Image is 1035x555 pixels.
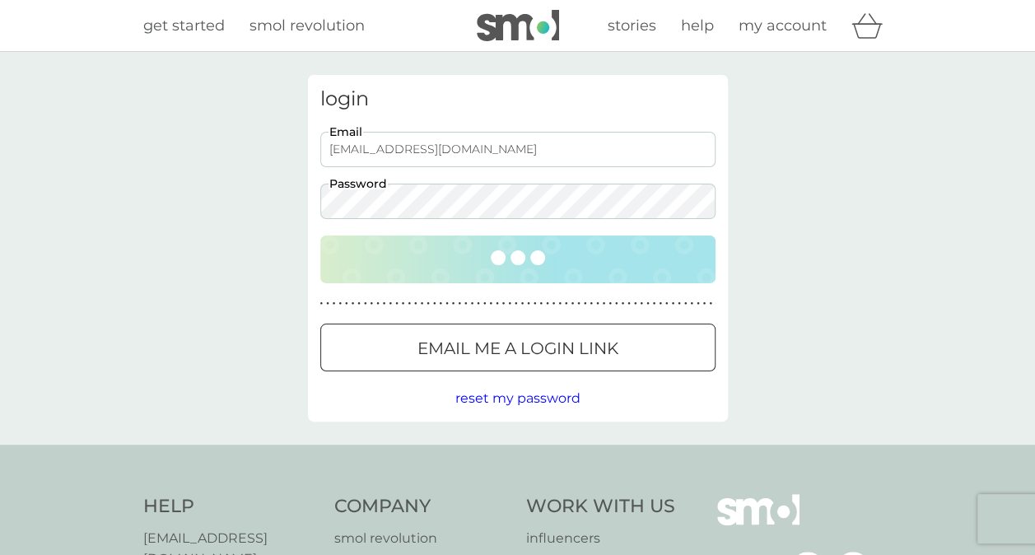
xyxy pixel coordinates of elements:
[534,300,537,308] p: ●
[389,300,392,308] p: ●
[703,300,706,308] p: ●
[608,16,656,35] span: stories
[402,300,405,308] p: ●
[653,300,656,308] p: ●
[603,300,606,308] p: ●
[527,300,530,308] p: ●
[717,494,800,550] img: smol
[681,16,714,35] span: help
[515,300,518,308] p: ●
[417,335,618,361] p: Email me a login link
[408,300,411,308] p: ●
[590,300,593,308] p: ●
[672,300,675,308] p: ●
[395,300,399,308] p: ●
[526,494,675,520] h4: Work With Us
[634,300,637,308] p: ●
[739,14,827,38] a: my account
[739,16,827,35] span: my account
[143,494,319,520] h4: Help
[376,300,380,308] p: ●
[697,300,700,308] p: ●
[627,300,631,308] p: ●
[143,16,225,35] span: get started
[665,300,669,308] p: ●
[433,300,436,308] p: ●
[320,300,324,308] p: ●
[345,300,348,308] p: ●
[502,300,506,308] p: ●
[439,300,442,308] p: ●
[421,300,424,308] p: ●
[477,10,559,41] img: smol
[496,300,499,308] p: ●
[334,494,510,520] h4: Company
[249,14,365,38] a: smol revolution
[608,300,612,308] p: ●
[249,16,365,35] span: smol revolution
[558,300,562,308] p: ●
[640,300,643,308] p: ●
[646,300,650,308] p: ●
[455,388,580,409] button: reset my password
[452,300,455,308] p: ●
[690,300,693,308] p: ●
[709,300,712,308] p: ●
[471,300,474,308] p: ●
[596,300,599,308] p: ●
[483,300,487,308] p: ●
[577,300,580,308] p: ●
[565,300,568,308] p: ●
[383,300,386,308] p: ●
[851,9,893,42] div: basket
[678,300,681,308] p: ●
[458,300,461,308] p: ●
[320,87,716,111] h3: login
[508,300,511,308] p: ●
[526,528,675,549] a: influencers
[352,300,355,308] p: ●
[615,300,618,308] p: ●
[489,300,492,308] p: ●
[584,300,587,308] p: ●
[546,300,549,308] p: ●
[143,14,225,38] a: get started
[326,300,329,308] p: ●
[357,300,361,308] p: ●
[659,300,662,308] p: ●
[414,300,417,308] p: ●
[571,300,575,308] p: ●
[338,300,342,308] p: ●
[681,14,714,38] a: help
[371,300,374,308] p: ●
[427,300,430,308] p: ●
[464,300,468,308] p: ●
[320,324,716,371] button: Email me a login link
[552,300,556,308] p: ●
[445,300,449,308] p: ●
[477,300,480,308] p: ●
[333,300,336,308] p: ●
[539,300,543,308] p: ●
[364,300,367,308] p: ●
[608,14,656,38] a: stories
[521,300,524,308] p: ●
[334,528,510,549] a: smol revolution
[622,300,625,308] p: ●
[684,300,688,308] p: ●
[455,390,580,406] span: reset my password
